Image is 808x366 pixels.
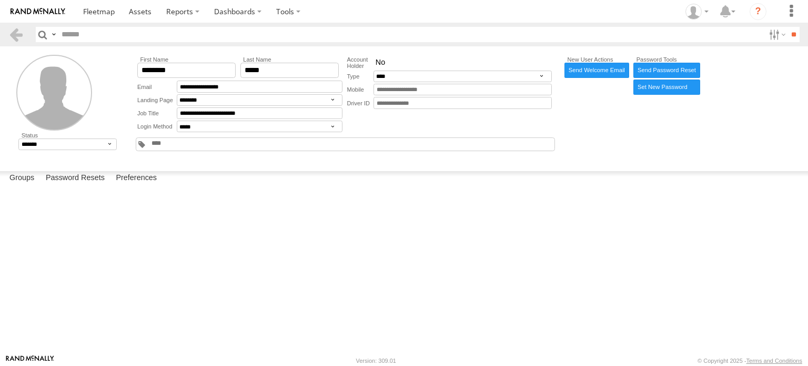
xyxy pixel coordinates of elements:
label: Email [137,81,177,93]
label: Driver ID [347,97,373,109]
label: New User Actions [564,56,629,63]
label: Type [347,71,373,82]
a: Send Password Reset [633,63,700,78]
label: Search Filter Options [765,27,787,42]
div: Idaliz Kaminski [682,4,712,19]
a: Visit our Website [6,355,54,366]
label: Login Method [137,121,177,132]
label: Job Title [137,107,177,120]
label: Last Name [240,56,339,63]
label: Password Resets [41,171,110,186]
label: First Name [137,56,236,63]
label: Password Tools [633,56,700,63]
div: Version: 309.01 [356,358,396,364]
a: Back to previous Page [8,27,24,42]
label: Search Query [49,27,58,42]
label: Preferences [110,171,162,186]
img: rand-logo.svg [11,8,65,15]
label: Account Holder [347,56,373,69]
label: Groups [4,171,39,186]
a: Terms and Conditions [746,358,802,364]
i: ? [750,3,766,20]
div: © Copyright 2025 - [698,358,802,364]
label: Mobile [347,84,373,96]
label: Landing Page [137,94,177,106]
a: Send Welcome Email [564,63,629,78]
label: Manually enter new password [633,80,700,95]
span: No [376,58,385,67]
